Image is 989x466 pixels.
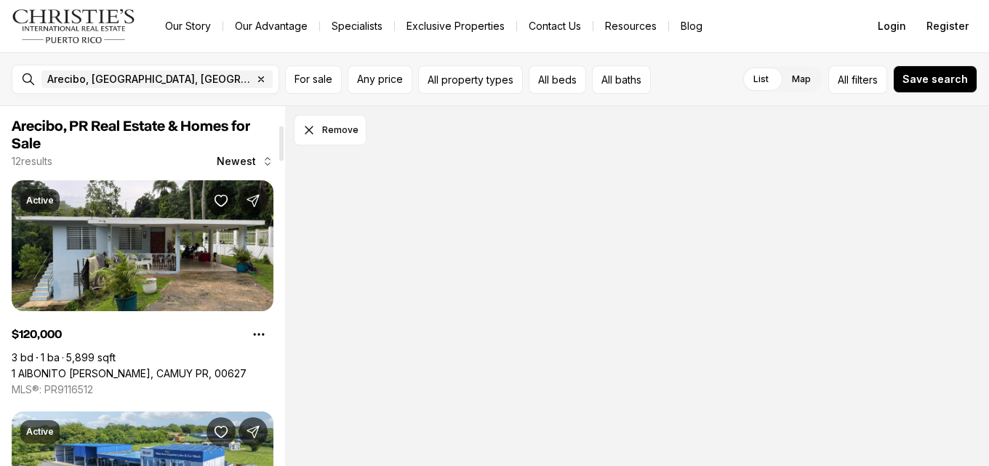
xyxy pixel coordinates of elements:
[239,417,268,446] button: Share Property
[869,12,915,41] button: Login
[852,72,878,87] span: filters
[838,72,849,87] span: All
[742,66,780,92] label: List
[26,426,54,438] p: Active
[418,65,523,94] button: All property types
[217,156,256,167] span: Newest
[295,73,332,85] span: For sale
[207,186,236,215] button: Save Property: 1 AIBONITO WARD
[12,9,136,44] img: logo
[223,16,319,36] a: Our Advantage
[12,367,247,380] a: 1 AIBONITO WARD, CAMUY PR, 00627
[285,65,342,94] button: For sale
[12,156,52,167] p: 12 results
[320,16,394,36] a: Specialists
[357,73,403,85] span: Any price
[12,119,250,151] span: Arecibo, PR Real Estate & Homes for Sale
[529,65,586,94] button: All beds
[153,16,223,36] a: Our Story
[902,73,968,85] span: Save search
[780,66,822,92] label: Map
[592,65,651,94] button: All baths
[26,195,54,206] p: Active
[593,16,668,36] a: Resources
[395,16,516,36] a: Exclusive Properties
[239,186,268,215] button: Share Property
[878,20,906,32] span: Login
[669,16,714,36] a: Blog
[207,417,236,446] button: Save Property: KM 3.1 CARRETERA 653
[294,115,367,145] button: Dismiss drawing
[517,16,593,36] button: Contact Us
[208,147,282,176] button: Newest
[926,20,969,32] span: Register
[918,12,977,41] button: Register
[47,73,252,85] span: Arecibo, [GEOGRAPHIC_DATA], [GEOGRAPHIC_DATA]
[828,65,887,94] button: Allfilters
[348,65,412,94] button: Any price
[893,65,977,93] button: Save search
[244,320,273,349] button: Property options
